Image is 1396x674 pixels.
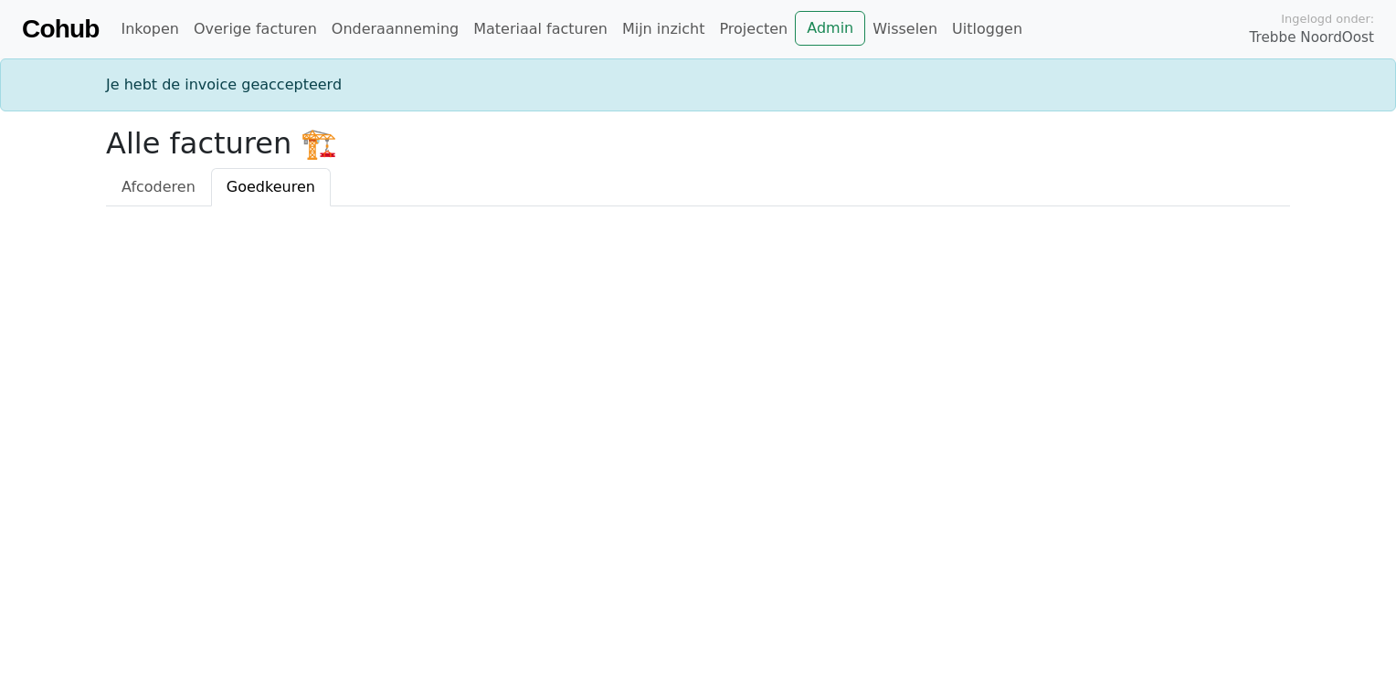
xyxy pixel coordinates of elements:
span: Trebbe NoordOost [1250,27,1374,48]
a: Wisselen [865,11,945,47]
a: Onderaanneming [324,11,466,47]
a: Cohub [22,7,99,51]
span: Afcoderen [122,178,196,195]
a: Admin [795,11,865,46]
a: Inkopen [113,11,185,47]
a: Overige facturen [186,11,324,47]
div: Je hebt de invoice geaccepteerd [95,74,1301,96]
a: Mijn inzicht [615,11,713,47]
a: Uitloggen [945,11,1030,47]
a: Goedkeuren [211,168,331,206]
span: Ingelogd onder: [1281,10,1374,27]
a: Projecten [712,11,795,47]
span: Goedkeuren [227,178,315,195]
a: Materiaal facturen [466,11,615,47]
a: Afcoderen [106,168,211,206]
h2: Alle facturen 🏗️ [106,126,1290,161]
